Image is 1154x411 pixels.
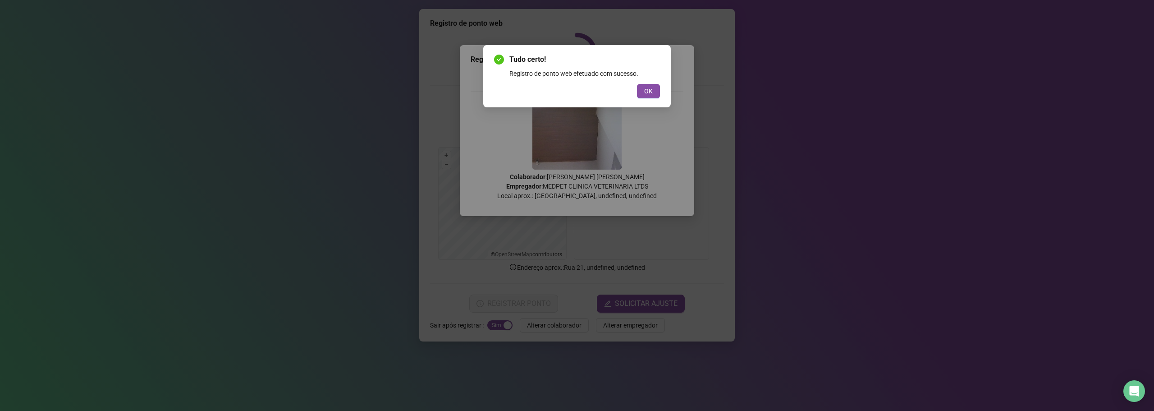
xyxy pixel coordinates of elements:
[509,54,660,65] span: Tudo certo!
[1123,380,1145,402] div: Open Intercom Messenger
[494,55,504,65] span: check-circle
[509,69,660,79] div: Registro de ponto web efetuado com sucesso.
[637,84,660,98] button: OK
[644,86,653,96] span: OK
